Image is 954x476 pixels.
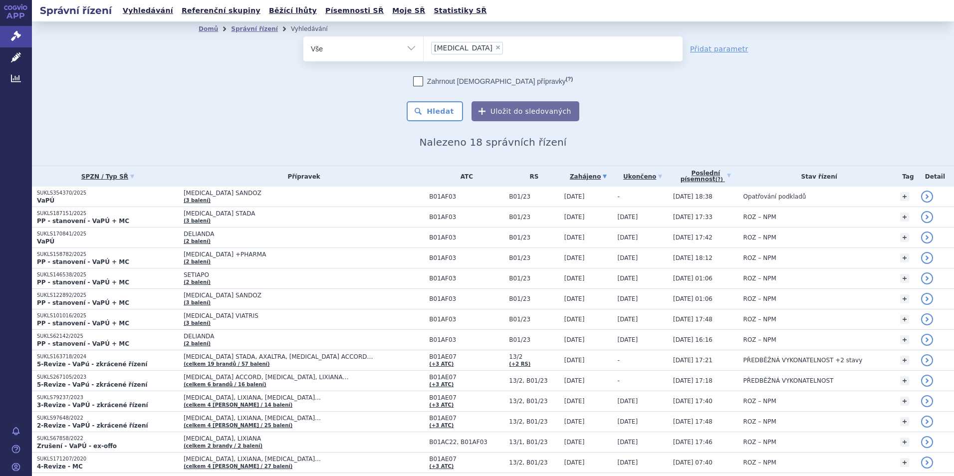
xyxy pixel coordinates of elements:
span: ROZ – NPM [743,316,776,323]
a: detail [921,313,933,325]
p: SUKLS187151/2025 [37,210,179,217]
span: B01AF03 [429,316,504,323]
strong: 5-Revize - VaPú - zkrácené řízení [37,381,147,388]
a: (3 balení) [184,320,211,326]
strong: PP - stanovení - VaPÚ + MC [37,218,129,225]
span: B01AE07 [429,456,504,463]
span: B01/23 [509,193,559,200]
abbr: (?) [715,177,723,183]
span: [DATE] 17:42 [673,234,713,241]
span: [DATE] [618,418,638,425]
span: 13/2, B01/23 [509,377,559,384]
span: [DATE] [564,214,585,221]
p: SUKLS267105/2023 [37,374,179,381]
a: detail [921,334,933,346]
span: ROZ – NPM [743,336,776,343]
th: Přípravek [179,166,424,187]
span: [MEDICAL_DATA] STADA, AXALTRA, [MEDICAL_DATA] ACCORD… [184,353,424,360]
span: ROZ – NPM [743,214,776,221]
span: [MEDICAL_DATA] SANDOZ [184,190,424,197]
span: B01/23 [509,214,559,221]
a: (celkem 4 [PERSON_NAME] / 27 balení) [184,464,292,469]
span: 13/1, B01/23 [509,439,559,446]
span: B01AE07 [429,374,504,381]
a: (2 balení) [184,279,211,285]
a: Statistiky SŘ [431,4,489,17]
h2: Správní řízení [32,3,120,17]
span: B01/23 [509,275,559,282]
th: Stav řízení [738,166,895,187]
span: B01AF03 [429,336,504,343]
a: (+3 ATC) [429,423,454,428]
span: DELIANDA [184,231,424,238]
span: [MEDICAL_DATA], LIXIANA [184,435,424,442]
span: B01AE07 [429,394,504,401]
a: detail [921,375,933,387]
span: B01/23 [509,234,559,241]
span: B01AE07 [429,415,504,422]
span: B01AF03 [429,234,504,241]
th: RS [504,166,559,187]
span: B01/23 [509,316,559,323]
abbr: (?) [566,76,573,82]
span: [DATE] 18:12 [673,254,713,261]
a: (+2 RS) [509,361,530,367]
span: - [618,357,620,364]
span: [MEDICAL_DATA] +PHARMA [184,251,424,258]
span: B01AE07 [429,353,504,360]
span: PŘEDBĚŽNÁ VYKONATELNOST +2 stavy [743,357,863,364]
a: Referenční skupiny [179,4,263,17]
p: SUKLS171207/2020 [37,456,179,463]
a: + [900,192,909,201]
span: [DATE] 17:40 [673,398,713,405]
span: ROZ – NPM [743,254,776,261]
span: ROZ – NPM [743,398,776,405]
span: [MEDICAL_DATA], LIXIANA, [MEDICAL_DATA]… [184,415,424,422]
span: SETIAPO [184,271,424,278]
a: (celkem 19 brandů / 57 balení) [184,361,270,367]
strong: 3-Revize - VaPÚ - zkrácené řízení [37,402,148,409]
span: [DATE] [564,418,585,425]
span: [DATE] 17:46 [673,439,713,446]
span: [DATE] [564,295,585,302]
p: SUKLS170841/2025 [37,231,179,238]
strong: Zrušení - VaPÚ - ex-offo [37,443,117,450]
strong: PP - stanovení - VaPÚ + MC [37,340,129,347]
p: SUKLS146538/2025 [37,271,179,278]
a: detail [921,457,933,469]
a: (3 balení) [184,300,211,305]
span: [MEDICAL_DATA] [434,44,492,51]
span: [DATE] [618,254,638,261]
a: + [900,315,909,324]
span: [DATE] [564,234,585,241]
a: detail [921,191,933,203]
span: [MEDICAL_DATA] VIATRIS [184,312,424,319]
a: (+3 ATC) [429,382,454,387]
strong: 2-Revize - VaPÚ - zkrácené řízení [37,422,148,429]
a: + [900,376,909,385]
span: [DATE] 18:38 [673,193,713,200]
span: ROZ – NPM [743,418,776,425]
a: Správní řízení [231,25,278,32]
span: [DATE] 17:21 [673,357,713,364]
a: + [900,335,909,344]
span: B01AC22, B01AF03 [429,439,504,446]
span: B01AF03 [429,275,504,282]
a: + [900,233,909,242]
a: Přidat parametr [690,44,748,54]
a: (celkem 4 [PERSON_NAME] / 14 balení) [184,402,292,408]
span: 13/2, B01/23 [509,418,559,425]
a: detail [921,354,933,366]
span: ROZ – NPM [743,459,776,466]
span: 13/2, B01/23 [509,398,559,405]
a: (celkem 4 [PERSON_NAME] / 25 balení) [184,423,292,428]
span: DELIANDA [184,333,424,340]
span: [DATE] 16:16 [673,336,713,343]
a: + [900,213,909,222]
span: Opatřování podkladů [743,193,806,200]
a: detail [921,436,933,448]
a: (+3 ATC) [429,402,454,408]
a: + [900,438,909,447]
span: [DATE] [618,295,638,302]
p: SUKLS354370/2025 [37,190,179,197]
